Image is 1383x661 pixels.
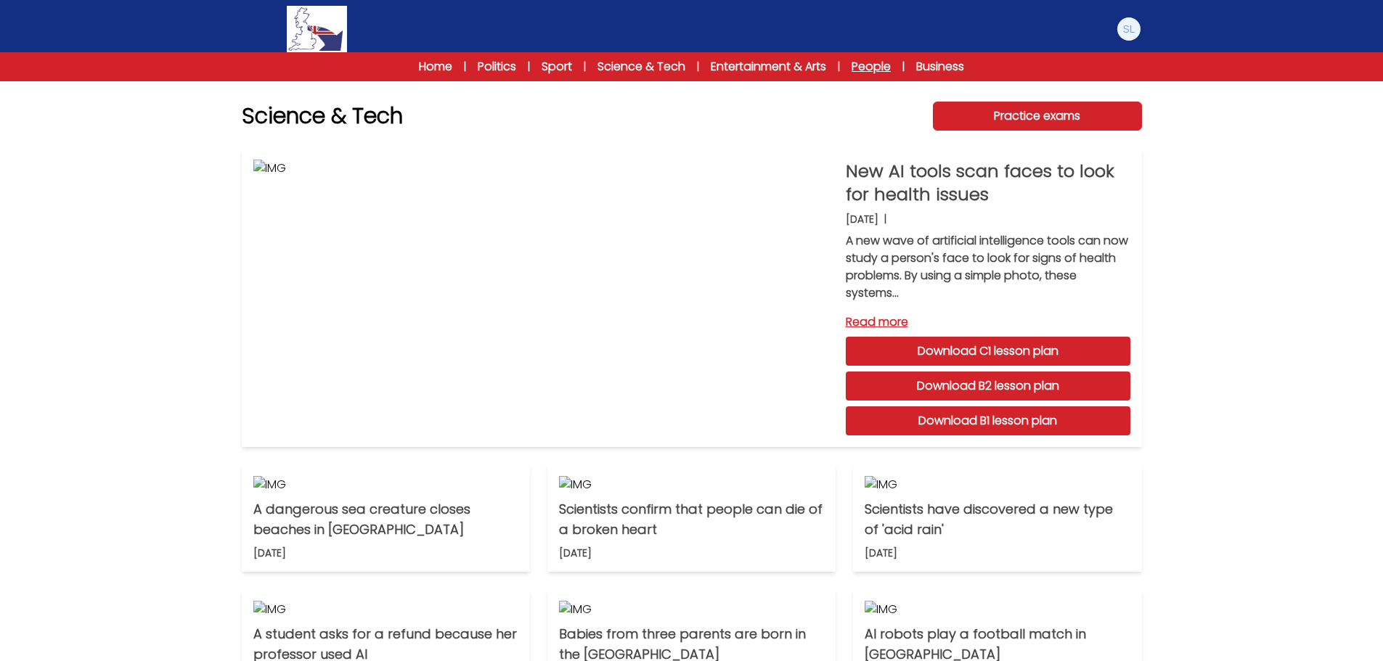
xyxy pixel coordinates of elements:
a: IMG Scientists confirm that people can die of a broken heart [DATE] [547,464,836,572]
p: [DATE] [253,546,286,560]
img: Salvo Licciardello [1117,17,1141,41]
p: New AI tools scan faces to look for health issues [846,160,1130,206]
span: | [902,59,905,74]
a: Sport [542,58,572,75]
a: Business [916,58,964,75]
a: Practice exams [933,102,1142,131]
p: Scientists have discovered a new type of 'acid rain' [865,499,1130,540]
img: Logo [287,6,346,52]
img: IMG [253,476,518,493]
a: Home [419,58,452,75]
span: | [838,59,840,74]
p: A new wave of artificial intelligence tools can now study a person's face to look for signs of he... [846,232,1130,302]
b: | [884,212,886,226]
img: IMG [559,601,824,618]
a: Entertainment & Arts [711,58,826,75]
img: IMG [253,160,834,435]
p: Scientists confirm that people can die of a broken heart [559,499,824,540]
a: Science & Tech [597,58,685,75]
p: [DATE] [559,546,592,560]
a: Download B1 lesson plan [846,406,1130,435]
a: Politics [478,58,516,75]
img: IMG [865,476,1130,493]
a: Logo [242,6,393,52]
a: People [852,58,891,75]
img: IMG [865,601,1130,618]
a: Download C1 lesson plan [846,337,1130,366]
span: | [464,59,466,74]
a: IMG Scientists have discovered a new type of 'acid rain' [DATE] [853,464,1141,572]
h1: Science & Tech [242,103,403,129]
a: Read more [846,313,1130,331]
span: | [697,59,699,74]
p: [DATE] [865,546,897,560]
a: Download B2 lesson plan [846,371,1130,401]
span: | [584,59,586,74]
img: IMG [253,601,518,618]
span: | [528,59,530,74]
a: IMG A dangerous sea creature closes beaches in [GEOGRAPHIC_DATA] [DATE] [242,464,530,572]
p: A dangerous sea creature closes beaches in [GEOGRAPHIC_DATA] [253,499,518,540]
p: [DATE] [846,212,878,226]
img: IMG [559,476,824,493]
